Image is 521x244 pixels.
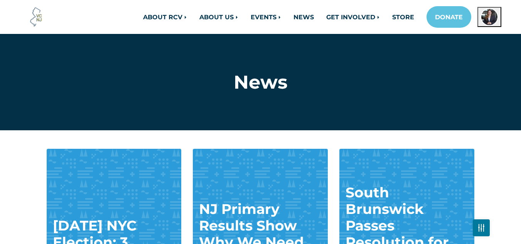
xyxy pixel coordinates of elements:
a: GET INVOLVED [320,9,386,25]
nav: Main navigation [102,6,501,28]
a: STORE [386,9,420,25]
img: Fader [478,226,484,229]
a: NEWS [287,9,320,25]
a: ABOUT US [193,9,244,25]
img: Voter Choice NJ [26,7,47,27]
a: DONATE [427,6,471,28]
button: Open profile menu for April Nicklaus [477,7,501,27]
a: ABOUT RCV [137,9,193,25]
h1: News [101,71,420,93]
a: EVENTS [244,9,287,25]
img: April Nicklaus [481,8,498,26]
